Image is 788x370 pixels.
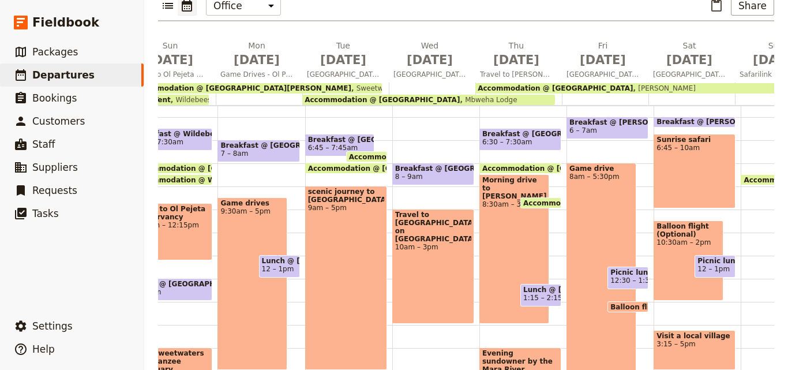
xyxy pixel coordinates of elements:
span: Lunch @ [GEOGRAPHIC_DATA][PERSON_NAME] [133,280,209,288]
span: Sweetwaters [PERSON_NAME] [351,84,461,92]
span: [DATE] [566,51,639,69]
button: Sun [DATE]Head to Ol Pejeta Conservancy [129,40,216,83]
div: Breakfast @ [GEOGRAPHIC_DATA][PERSON_NAME]7 – 8am [217,140,299,162]
span: Breakfast @ [GEOGRAPHIC_DATA][PERSON_NAME] [220,141,297,150]
span: Breakfast @ [GEOGRAPHIC_DATA][PERSON_NAME] [308,136,372,144]
div: Accommodation @ [GEOGRAPHIC_DATA] [305,163,387,174]
span: Accommodation @ [GEOGRAPHIC_DATA] [523,199,684,207]
div: Breakfast @ [GEOGRAPHIC_DATA]8 – 9am [392,163,474,185]
span: Travel to [PERSON_NAME] (Game Walk & Village Visit) [475,70,557,79]
span: 12 – 1pm [697,265,730,273]
div: Accommodation @ Wildebeest Eco Camp - Deluxe Tent [130,174,212,185]
span: Balloon flight (Optional) [656,222,721,238]
span: Suppliers [32,162,78,173]
span: Breakfast @ [PERSON_NAME] [656,118,775,126]
span: 8 – 9am [395,173,423,181]
div: Travel to [GEOGRAPHIC_DATA] on [GEOGRAPHIC_DATA]10am – 3pm [392,209,474,324]
div: Picnic lunch12:30 – 1:30pm [607,267,648,289]
span: Visit a local village [656,332,733,340]
span: Travel to Ol Pejeta Conservancy [133,205,209,221]
span: Lunch @ [GEOGRAPHIC_DATA][PERSON_NAME] [262,257,297,265]
span: Morning drive to [PERSON_NAME] [482,176,546,200]
div: Breakfast @ [PERSON_NAME] [654,117,736,128]
span: Breakfast @ Wildebeest Eco Camp - Deluxe Tent [133,130,209,138]
span: Balloon flight (Optional) [610,303,710,311]
div: Balloon flight (Optional) [607,301,648,312]
div: Game drives9:30am – 5pm [217,197,287,370]
span: Game drive [569,165,633,173]
h2: Wed [393,40,466,69]
span: 9:30am – 5pm [220,207,284,215]
span: Picnic lunch [610,268,646,276]
span: 8am – 5:30pm [569,173,633,181]
span: [DATE] [134,51,207,69]
span: [GEOGRAPHIC_DATA] [648,70,730,79]
span: 6 – 7am [569,126,597,134]
div: Accommodation @ [GEOGRAPHIC_DATA] [479,163,561,174]
div: Picnic lunch12 – 1pm [695,255,736,278]
span: [PERSON_NAME] [633,84,695,92]
span: [DATE] [393,51,466,69]
div: Travel to Ol Pejeta Conservancy9:45am – 12:15pm [130,203,212,260]
span: Bookings [32,92,77,104]
h2: Mon [220,40,293,69]
span: Tasks [32,208,59,219]
span: 6:45 – 7:45am [308,144,358,152]
span: Accommodation @ [GEOGRAPHIC_DATA] [482,165,643,172]
span: Customers [32,115,85,127]
span: Accommodation @ [GEOGRAPHIC_DATA] [478,84,633,92]
span: Breakfast @ [GEOGRAPHIC_DATA] [395,165,471,173]
span: Staff [32,139,55,150]
span: 10am – 3pm [395,243,471,251]
div: Lunch @ [PERSON_NAME]1:15 – 2:15pm [520,284,561,307]
span: Help [32,343,55,355]
div: Balloon flight (Optional)10:30am – 2pm [654,220,723,301]
span: [GEOGRAPHIC_DATA] [302,70,384,79]
span: 8:30am – 3pm [482,200,546,208]
h2: Fri [566,40,639,69]
span: Game drives [220,199,284,207]
div: Breakfast @ [GEOGRAPHIC_DATA][PERSON_NAME]6:45 – 7:45am [305,134,375,156]
div: Breakfast @ Wildebeest Eco Camp - Deluxe Tent6:30 – 7:30am [130,128,212,151]
span: [GEOGRAPHIC_DATA] and [PERSON_NAME] [389,70,471,79]
div: Visit a local village3:15 – 5pm [654,330,736,370]
span: Game Drives - Ol Pejeta Conservancy [216,70,298,79]
button: Fri [DATE][GEOGRAPHIC_DATA] [562,40,648,83]
span: [GEOGRAPHIC_DATA] [562,70,644,79]
span: Requests [32,185,77,196]
div: Breakfast @ [GEOGRAPHIC_DATA]6:30 – 7:30am [479,128,561,151]
div: Accommodation @ [GEOGRAPHIC_DATA] [520,197,561,208]
div: Accommodation @ [GEOGRAPHIC_DATA][PERSON_NAME] [346,151,387,162]
span: [DATE] [653,51,726,69]
span: Breakfast @ [GEOGRAPHIC_DATA] [482,130,558,138]
span: Breakfast @ [PERSON_NAME] [569,118,646,126]
span: 1:15 – 2:15pm [523,294,573,302]
span: [DATE] [307,51,380,69]
span: 6:30 – 7:30am [482,138,532,146]
div: Lunch @ [GEOGRAPHIC_DATA][PERSON_NAME]1 – 2pm [130,278,212,301]
span: scenic journey to [GEOGRAPHIC_DATA] [308,188,384,204]
div: Accommodation @ [GEOGRAPHIC_DATA]Mbweha Lodge [302,95,555,105]
button: Tue [DATE][GEOGRAPHIC_DATA] [302,40,389,83]
span: 9:45am – 12:15pm [133,221,209,229]
span: Departures [32,69,95,81]
span: Fieldbook [32,14,99,31]
h2: Sun [134,40,207,69]
span: Accommodation @ [GEOGRAPHIC_DATA][PERSON_NAME] [349,153,574,160]
span: 9am – 5pm [308,204,384,212]
span: 10:30am – 2pm [656,238,721,246]
span: Sunrise safari [656,136,733,144]
span: 6:45 – 10am [656,144,733,152]
div: Morning drive to [PERSON_NAME]8:30am – 3pm [479,174,549,324]
div: scenic journey to [GEOGRAPHIC_DATA]9am – 5pm [305,186,387,370]
div: Sunrise safari6:45 – 10am [654,134,736,208]
span: 12 – 1pm [262,265,294,273]
span: Accommodation @ [GEOGRAPHIC_DATA][PERSON_NAME] [132,84,351,92]
div: Lunch @ [GEOGRAPHIC_DATA][PERSON_NAME]12 – 1pm [259,255,300,278]
span: Picnic lunch [697,257,733,265]
span: 7 – 8am [220,150,248,158]
span: Travel to [GEOGRAPHIC_DATA] on [GEOGRAPHIC_DATA] [395,211,471,243]
span: [DATE] [220,51,293,69]
span: Accommodation @ [GEOGRAPHIC_DATA] [305,96,460,104]
span: 12:30 – 1:30pm [610,276,665,285]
